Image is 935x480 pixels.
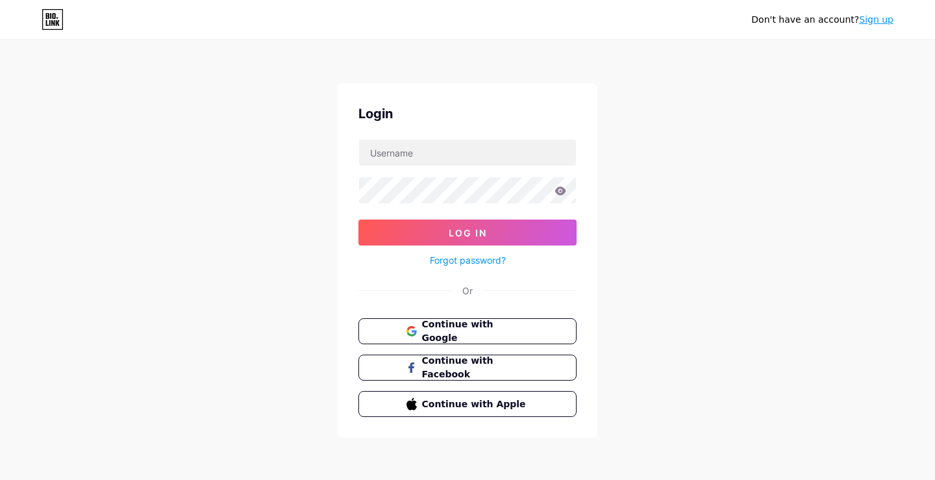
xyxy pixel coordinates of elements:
[449,227,487,238] span: Log In
[422,318,529,345] span: Continue with Google
[358,391,577,417] button: Continue with Apple
[358,355,577,381] button: Continue with Facebook
[358,318,577,344] button: Continue with Google
[358,104,577,123] div: Login
[359,140,576,166] input: Username
[859,14,893,25] a: Sign up
[422,354,529,381] span: Continue with Facebook
[751,13,893,27] div: Don't have an account?
[462,284,473,297] div: Or
[422,398,529,411] span: Continue with Apple
[430,253,506,267] a: Forgot password?
[358,220,577,246] button: Log In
